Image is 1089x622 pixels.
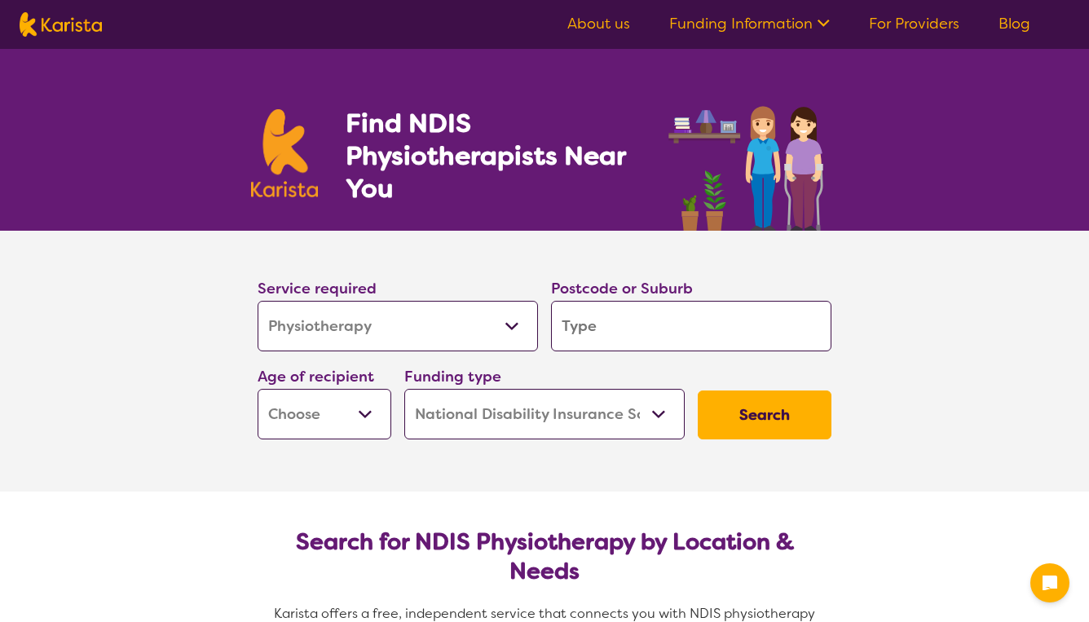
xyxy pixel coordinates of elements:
[869,14,959,33] a: For Providers
[20,12,102,37] img: Karista logo
[251,109,318,197] img: Karista logo
[567,14,630,33] a: About us
[258,367,374,386] label: Age of recipient
[346,107,647,205] h1: Find NDIS Physiotherapists Near You
[999,14,1030,33] a: Blog
[404,367,501,386] label: Funding type
[551,301,831,351] input: Type
[271,527,818,586] h2: Search for NDIS Physiotherapy by Location & Needs
[698,390,831,439] button: Search
[258,279,377,298] label: Service required
[551,279,693,298] label: Postcode or Suburb
[664,88,838,231] img: physiotherapy
[669,14,830,33] a: Funding Information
